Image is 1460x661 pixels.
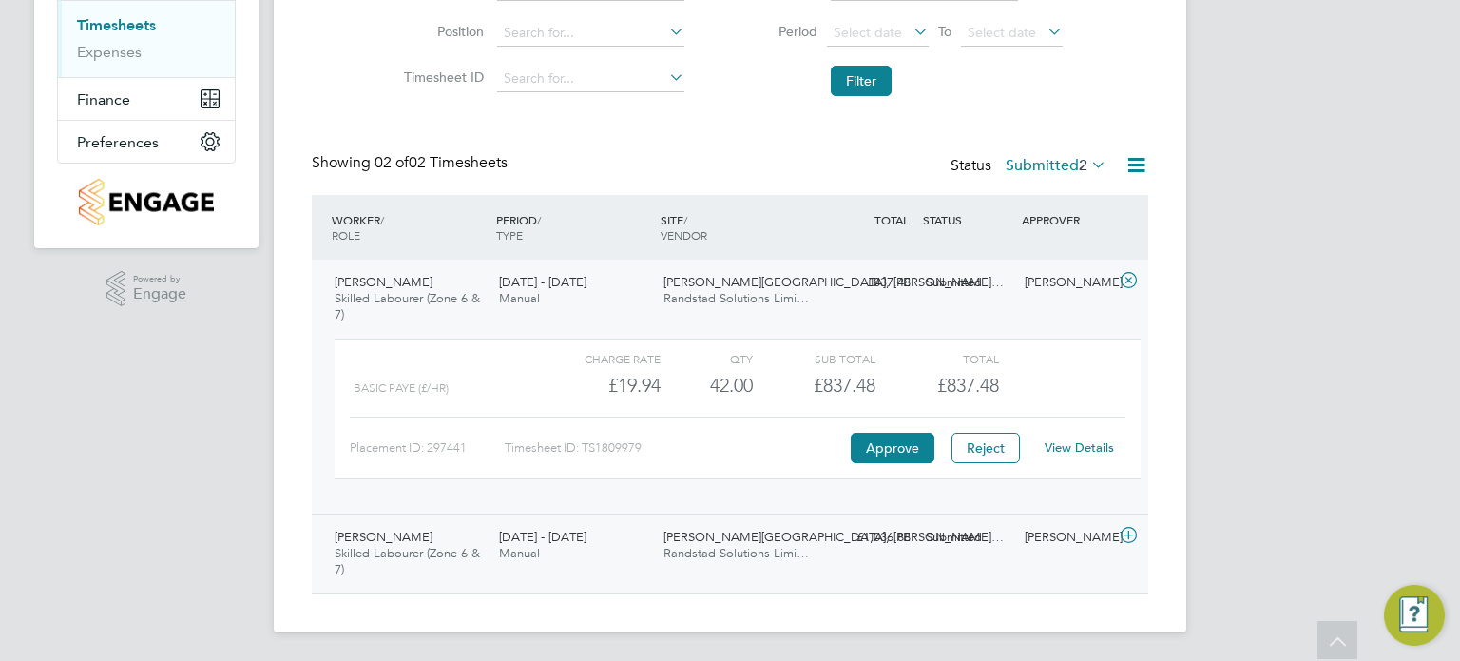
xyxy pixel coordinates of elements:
div: APPROVER [1017,203,1116,237]
span: Preferences [77,133,159,151]
div: Showing [312,153,511,173]
div: [PERSON_NAME] [1017,267,1116,299]
span: / [537,212,541,227]
div: Charge rate [538,347,661,370]
span: Engage [133,286,186,302]
img: countryside-properties-logo-retina.png [79,179,213,225]
a: View Details [1045,439,1114,456]
span: £837.48 [937,374,999,397]
button: Approve [851,433,934,463]
label: Timesheet ID [398,68,484,86]
span: Powered by [133,271,186,287]
div: WORKER [327,203,491,252]
div: PERIOD [491,203,656,252]
div: Submitted [918,267,1017,299]
div: £1,036.88 [819,522,918,554]
span: [DATE] - [DATE] [499,529,586,545]
div: £837.48 [819,267,918,299]
div: Sub Total [753,347,875,370]
a: Expenses [77,43,142,61]
span: [PERSON_NAME] [335,274,432,290]
div: £837.48 [753,370,875,401]
a: Timesheets [77,16,156,34]
div: Total [875,347,998,370]
div: Status [951,153,1110,180]
span: 02 Timesheets [375,153,508,172]
span: Randstad Solutions Limi… [663,290,809,306]
button: Reject [951,433,1020,463]
input: Search for... [497,66,684,92]
span: VENDOR [661,227,707,243]
span: 2 [1079,156,1087,175]
span: Manual [499,290,540,306]
span: Manual [499,545,540,561]
button: Filter [831,66,892,96]
span: Select date [968,24,1036,41]
div: Timesheet ID: TS1809979 [505,433,846,463]
span: [PERSON_NAME][GEOGRAPHIC_DATA], [PERSON_NAME]… [663,274,1004,290]
label: Period [732,23,817,40]
div: £19.94 [538,370,661,401]
button: Engage Resource Center [1384,585,1445,646]
label: Submitted [1006,156,1106,175]
button: Preferences [58,121,235,163]
span: Skilled Labourer (Zone 6 & 7) [335,290,480,322]
span: [PERSON_NAME][GEOGRAPHIC_DATA], [PERSON_NAME]… [663,529,1004,545]
button: Finance [58,78,235,120]
a: Go to home page [57,179,236,225]
span: To [932,19,957,44]
div: [PERSON_NAME] [1017,522,1116,554]
div: QTY [661,347,753,370]
span: ROLE [332,227,360,243]
span: Randstad Solutions Limi… [663,545,809,561]
span: Select date [834,24,902,41]
span: 02 of [375,153,409,172]
span: Skilled Labourer (Zone 6 & 7) [335,545,480,577]
div: Placement ID: 297441 [350,433,505,463]
span: [DATE] - [DATE] [499,274,586,290]
a: Powered byEngage [106,271,187,307]
label: Position [398,23,484,40]
span: [PERSON_NAME] [335,529,432,545]
span: / [380,212,384,227]
input: Search for... [497,20,684,47]
div: SITE [656,203,820,252]
span: TOTAL [874,212,909,227]
span: BASIC PAYE (£/HR) [354,381,449,395]
div: STATUS [918,203,1017,237]
span: / [683,212,687,227]
div: 42.00 [661,370,753,401]
span: Finance [77,90,130,108]
div: Submitted [918,522,1017,554]
span: TYPE [496,227,523,243]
